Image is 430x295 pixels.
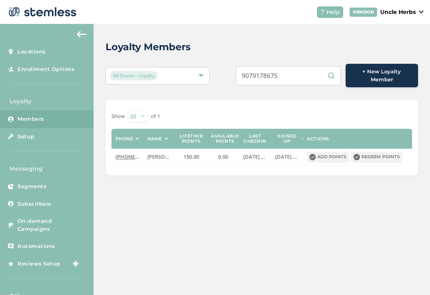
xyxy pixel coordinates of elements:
[110,71,158,81] span: All Stores - Loyalty
[380,8,416,16] p: Uncle Herbs
[77,31,86,37] img: icon-arrow-back-accent-c549486e.svg
[346,64,418,87] button: + New Loyalty Member
[135,138,139,140] img: icon-sort-1e1d7615.svg
[18,133,35,141] span: Setup
[179,134,203,144] label: Lifetime points
[351,151,402,163] button: Redeem points
[18,183,47,191] span: Segments
[18,242,55,250] span: Automations
[184,153,199,160] span: 150.00
[147,136,162,142] label: Name
[164,138,168,140] img: icon-sort-1e1d7615.svg
[243,134,267,144] label: Last checkin
[275,153,313,160] span: [DATE] 02:13:18
[18,115,44,123] span: Members
[307,151,349,163] button: Add points
[211,153,235,160] label: 0.00
[115,153,139,160] label: (907) 917-8675
[211,134,239,144] label: Available points
[326,8,340,16] span: Help
[147,153,188,160] span: [PERSON_NAME]
[115,153,161,160] span: [PHONE_NUMBER]
[320,10,325,14] img: icon-help-white-03924b79.svg
[147,153,171,160] label: Kami Mattie
[115,136,133,142] label: Phone
[419,10,424,14] img: icon_down-arrow-small-66adaf34.svg
[111,112,125,120] label: Show
[390,257,430,295] iframe: Chat Widget
[18,48,46,56] span: Locations
[6,4,76,20] img: logo-dark-0685b13c.svg
[218,153,228,160] span: 0.00
[18,260,61,268] span: Reviews Setup
[236,66,341,85] input: Search
[275,134,299,144] label: Signed up
[275,153,299,160] label: 2024-07-15 02:13:18
[106,40,191,54] h2: Loyalty Members
[18,65,74,73] span: Enrollment Options
[301,138,305,140] img: icon-sort-1e1d7615.svg
[352,68,412,83] span: + New Loyalty Member
[151,112,160,120] label: of 1
[303,129,412,149] th: Actions
[243,153,281,160] span: [DATE] 03:57:03
[66,256,82,271] img: glitter-stars-b7820f95.gif
[18,200,51,208] span: Subscribers
[350,8,377,17] div: VENDOR
[243,153,267,160] label: 2025-05-16 03:57:03
[179,153,203,160] label: 150.00
[18,217,86,233] span: On-demand Campaigns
